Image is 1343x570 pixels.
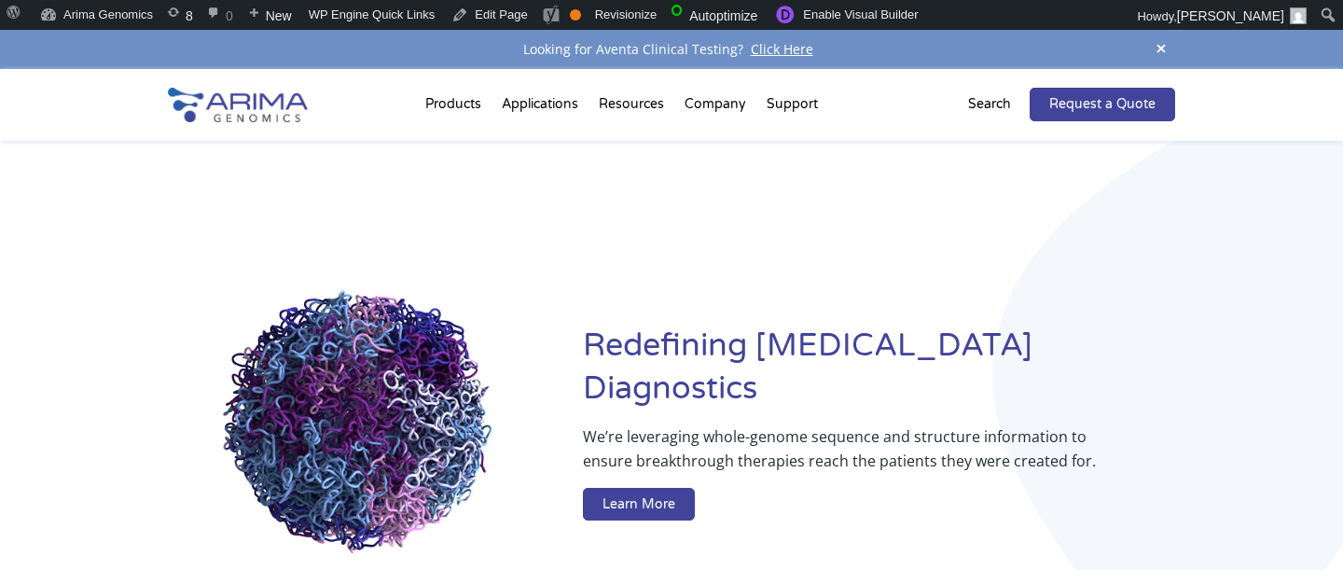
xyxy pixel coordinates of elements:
[1177,8,1284,23] span: [PERSON_NAME]
[570,9,581,21] div: OK
[583,325,1175,424] h1: Redefining [MEDICAL_DATA] Diagnostics
[1250,480,1343,570] iframe: Chat Widget
[168,37,1175,62] div: Looking for Aventa Clinical Testing?
[743,40,821,58] a: Click Here
[168,88,308,122] img: Arima-Genomics-logo
[1030,88,1175,121] a: Request a Quote
[968,92,1011,117] p: Search
[583,488,695,521] a: Learn More
[583,424,1101,488] p: We’re leveraging whole-genome sequence and structure information to ensure breakthrough therapies...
